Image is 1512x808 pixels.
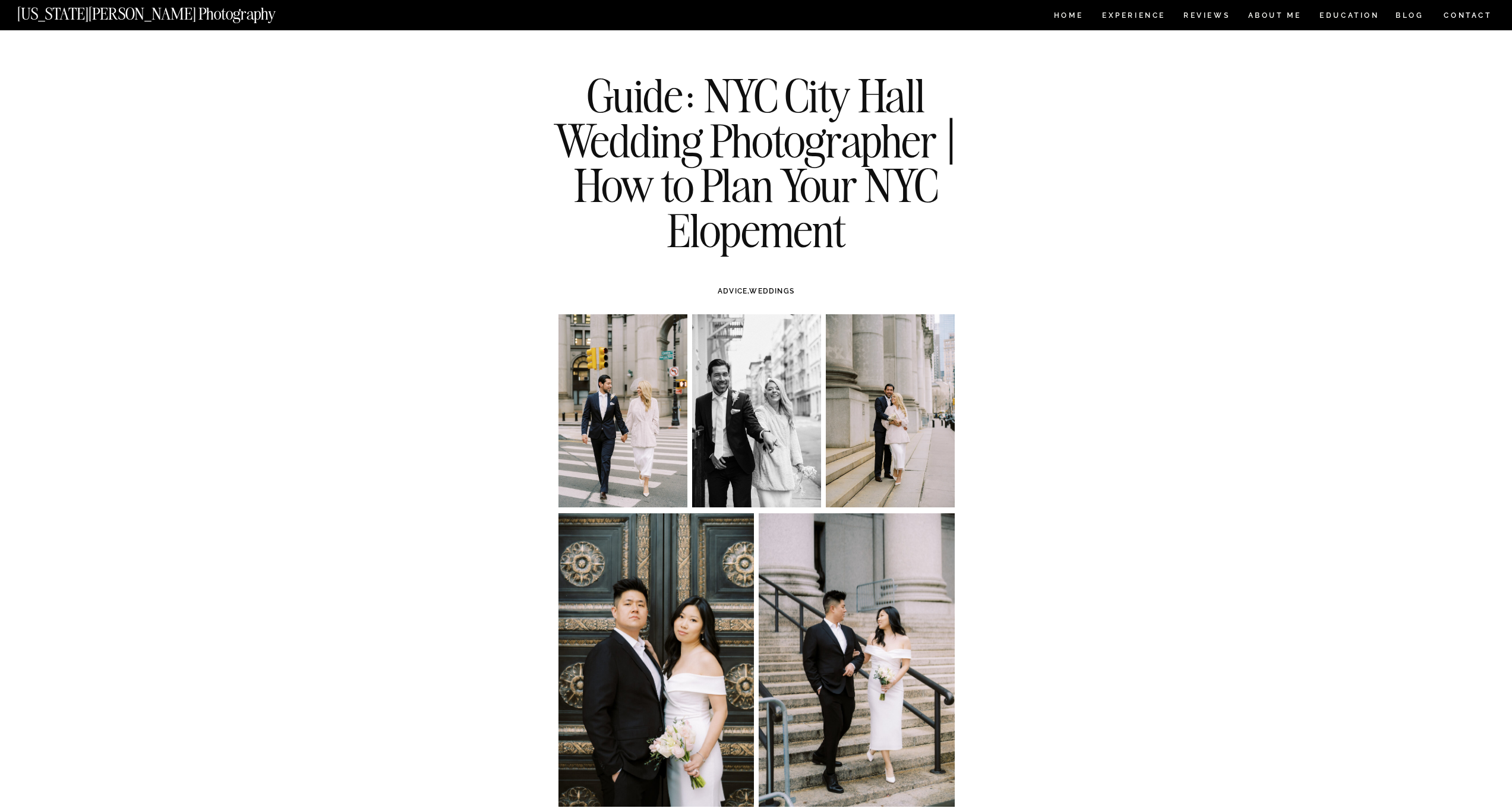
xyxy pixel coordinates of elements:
[558,314,687,507] img: Bride and groom crossing Centre St. i downtown Manhattan after eloping at city hall.
[718,287,747,295] a: ADVICE
[826,314,955,507] img: Bride and groom in front of the subway station in downtown Manhattan following their NYC City Hal...
[17,6,315,16] a: [US_STATE][PERSON_NAME] Photography
[1052,12,1085,22] a: HOME
[1248,12,1302,22] a: ABOUT ME
[1318,12,1381,22] a: EDUCATION
[1396,12,1424,22] a: BLOG
[692,314,821,507] img: Bride and groom outside the Soho Grand by NYC city hall wedding photographer
[1183,12,1228,22] a: REVIEWS
[583,286,929,296] h3: ,
[541,73,972,252] h1: Guide: NYC City Hall Wedding Photographer | How to Plan Your NYC Elopement
[749,287,794,295] a: WEDDINGS
[1102,12,1164,22] a: Experience
[1443,9,1492,22] a: CONTACT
